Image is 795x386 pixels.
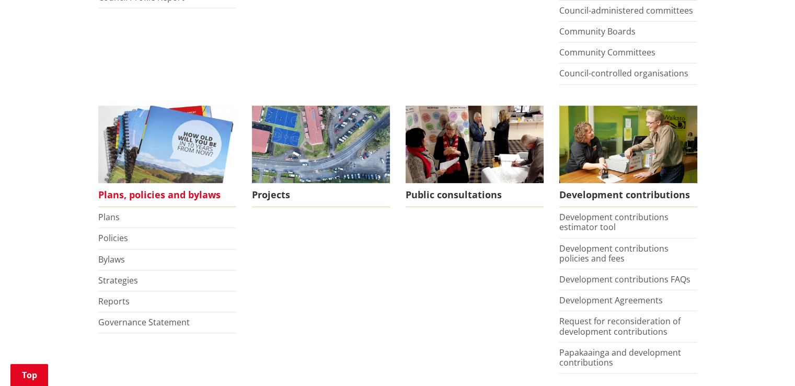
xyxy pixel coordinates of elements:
a: Reports [98,296,130,307]
img: Long Term Plan [98,106,236,184]
span: Projects [252,183,390,207]
a: Strategies [98,275,138,286]
a: Papakaainga and development contributions [559,347,681,368]
a: Plans [98,211,120,223]
a: Development contributions policies and fees [559,243,669,264]
a: Governance Statement [98,316,190,328]
span: Public consultations [406,183,544,207]
a: We produce a number of plans, policies and bylaws including the Long Term Plan Plans, policies an... [98,106,236,208]
span: Plans, policies and bylaws [98,183,236,207]
a: Development contributions estimator tool [559,211,669,233]
a: FInd out more about fees and fines here Development contributions [559,106,697,208]
a: Projects [252,106,390,208]
img: Fees [559,106,697,184]
a: Council-controlled organisations [559,67,688,79]
a: Council-administered committees [559,5,693,16]
a: Development Agreements [559,294,663,306]
a: Bylaws [98,254,125,265]
img: public-consultations [406,106,544,184]
a: Policies [98,232,128,244]
a: Community Boards [559,26,636,37]
a: Request for reconsideration of development contributions [559,315,681,337]
span: Development contributions [559,183,697,207]
a: Community Committees [559,47,655,58]
a: Development contributions FAQs [559,274,690,285]
a: public-consultations Public consultations [406,106,544,208]
a: Top [10,364,48,386]
img: DJI_0336 [252,106,390,184]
